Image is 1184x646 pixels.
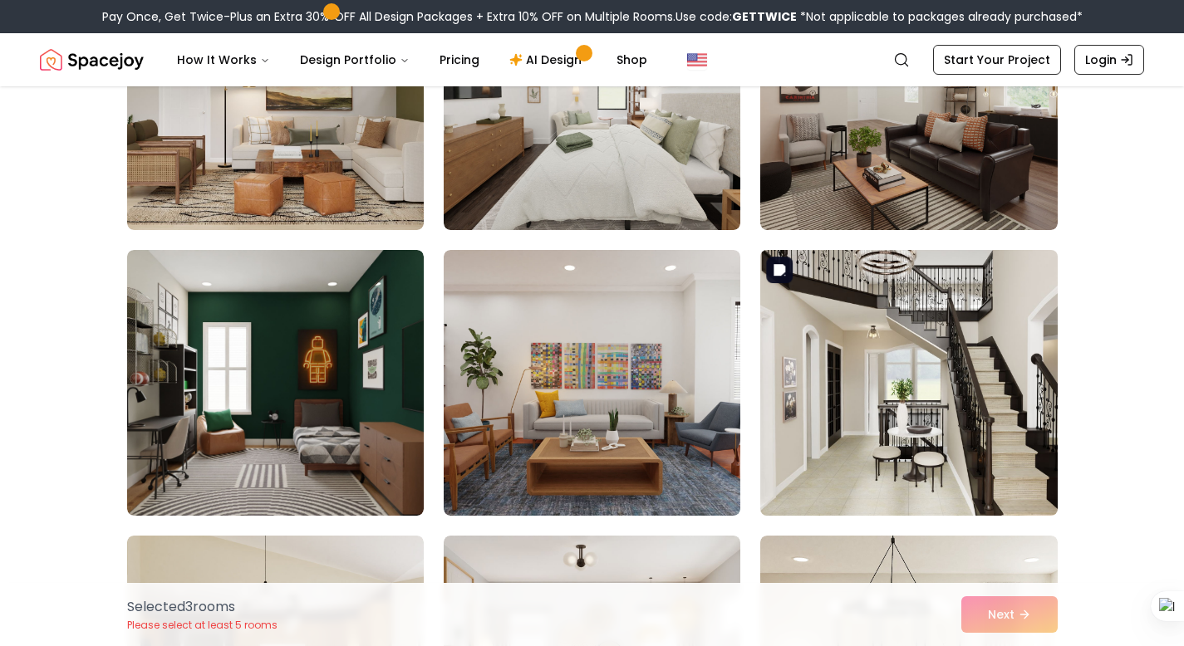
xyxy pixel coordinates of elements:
span: *Not applicable to packages already purchased* [797,8,1083,25]
a: Spacejoy [40,43,144,76]
a: AI Design [496,43,600,76]
img: Room room-43 [127,250,424,516]
span: Use code: [676,8,797,25]
img: United States [687,50,707,70]
img: Room room-44 [444,250,740,516]
nav: Global [40,33,1144,86]
a: Pricing [426,43,493,76]
p: Please select at least 5 rooms [127,619,278,632]
nav: Main [164,43,661,76]
b: GETTWICE [732,8,797,25]
p: Selected 3 room s [127,597,278,617]
div: Pay Once, Get Twice-Plus an Extra 30% OFF All Design Packages + Extra 10% OFF on Multiple Rooms. [102,8,1083,25]
a: Shop [603,43,661,76]
a: Start Your Project [933,45,1061,75]
a: Login [1074,45,1144,75]
button: How It Works [164,43,283,76]
button: Design Portfolio [287,43,423,76]
img: Room room-45 [753,243,1064,522]
img: Spacejoy Logo [40,43,144,76]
